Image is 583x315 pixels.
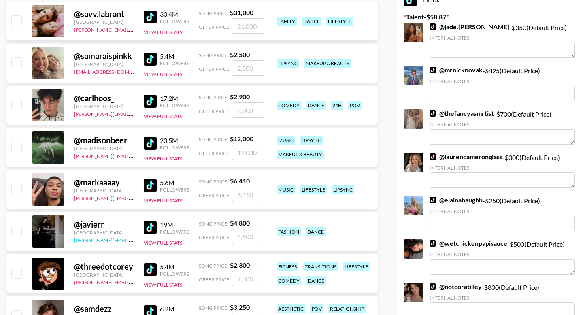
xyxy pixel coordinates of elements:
a: [PERSON_NAME][EMAIL_ADDRESS][DOMAIN_NAME] [74,151,194,159]
a: @wetchickenpapisauce [430,239,507,247]
a: @elainabaughh [430,196,483,204]
img: TikTok [144,263,157,276]
a: @jade.[PERSON_NAME] [430,23,509,31]
span: Song Price: [199,263,228,269]
div: Followers [160,187,189,193]
span: Song Price: [199,221,228,227]
button: View Full Stats [144,29,182,35]
strong: $ 31,000 [230,9,253,16]
input: 12,000 [232,145,264,160]
strong: $ 2,500 [230,51,250,58]
div: @ madisonbeer [74,135,134,145]
input: 6,410 [232,187,264,202]
strong: $ 4,800 [230,219,250,227]
a: [PERSON_NAME][EMAIL_ADDRESS][DOMAIN_NAME] [74,236,194,243]
div: makeup & beauty [277,150,324,159]
a: [PERSON_NAME][EMAIL_ADDRESS][DOMAIN_NAME] [74,194,194,201]
div: @ javierr [74,219,134,230]
div: - $ 500 (Default Price) [430,239,575,275]
div: - $ 425 (Default Price) [430,66,575,101]
span: Offer Price: [199,277,230,283]
div: transitions [303,262,338,271]
label: Talent - $ 58,875 [404,13,577,21]
div: pov [310,304,323,313]
div: [GEOGRAPHIC_DATA] [74,61,134,67]
a: @notcoratilley [430,283,482,291]
img: TikTok [144,137,157,150]
span: Song Price: [199,136,228,143]
div: Followers [160,271,189,277]
img: TikTok [144,95,157,108]
img: TikTok [144,11,157,23]
span: Offer Price: [199,108,230,114]
div: 6.2M [160,305,189,313]
div: Internal Notes: [430,121,575,128]
span: Song Price: [199,52,228,58]
span: Offer Price: [199,192,230,198]
strong: $ 3,250 [230,303,250,311]
button: View Full Stats [144,71,182,77]
img: TikTok [430,240,436,247]
div: Followers [160,102,189,109]
a: [PERSON_NAME][EMAIL_ADDRESS][DOMAIN_NAME] [74,25,194,33]
div: Internal Notes: [430,251,575,258]
button: View Full Stats [144,198,182,204]
div: [GEOGRAPHIC_DATA] [74,145,134,151]
img: TikTok [430,283,436,290]
div: @ threedotcorey [74,262,134,272]
div: lifestyle [300,185,327,194]
div: @ samdezz [74,304,134,314]
span: Offer Price: [199,24,230,30]
a: @mrnicknovak [430,66,483,74]
button: View Full Stats [144,155,182,162]
div: 20.5M [160,136,189,145]
img: TikTok [430,110,436,117]
div: [GEOGRAPHIC_DATA] [74,19,134,25]
div: @ savv.labrant [74,9,134,19]
div: - $ 700 (Default Price) [430,109,575,145]
img: TikTok [430,23,436,30]
img: TikTok [430,67,436,73]
div: Followers [160,18,189,24]
div: 5.4M [160,263,189,271]
strong: $ 2,300 [230,261,250,269]
div: Internal Notes: [430,78,575,84]
div: family [277,17,297,26]
div: music [277,185,295,194]
div: 5.6M [160,179,189,187]
a: @thefancyasmrtist [430,109,494,117]
div: [GEOGRAPHIC_DATA] [74,230,134,236]
span: Offer Price: [199,66,230,72]
div: Internal Notes: [430,165,575,171]
div: lipsync [277,59,299,68]
a: @laurencameronglass [430,153,502,161]
button: View Full Stats [144,240,182,246]
div: Internal Notes: [430,35,575,41]
div: comedy [277,276,301,285]
img: TikTok [144,221,157,234]
div: - $ 350 (Default Price) [430,23,575,58]
div: comedy [277,101,301,110]
input: 4,800 [232,229,264,244]
a: [PERSON_NAME][EMAIL_ADDRESS][PERSON_NAME][PERSON_NAME][DOMAIN_NAME] [74,278,271,285]
div: @ markaaaay [74,177,134,187]
span: Offer Price: [199,150,230,156]
input: 2,500 [232,60,264,76]
div: lifestyle [326,17,353,26]
div: 17.2M [160,94,189,102]
div: dance [306,227,326,236]
div: fitness [277,262,298,271]
div: Followers [160,229,189,235]
div: lifestyle [343,262,370,271]
div: aesthetic [277,304,305,313]
div: - $ 250 (Default Price) [430,196,575,231]
img: TikTok [144,53,157,66]
div: 5.4M [160,52,189,60]
a: [EMAIL_ADDRESS][DOMAIN_NAME] [74,67,155,75]
div: Followers [160,60,189,66]
button: View Full Stats [144,282,182,288]
strong: $ 2,900 [230,93,250,100]
img: TikTok [430,197,436,203]
img: TikTok [144,179,157,192]
div: dance [306,276,326,285]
